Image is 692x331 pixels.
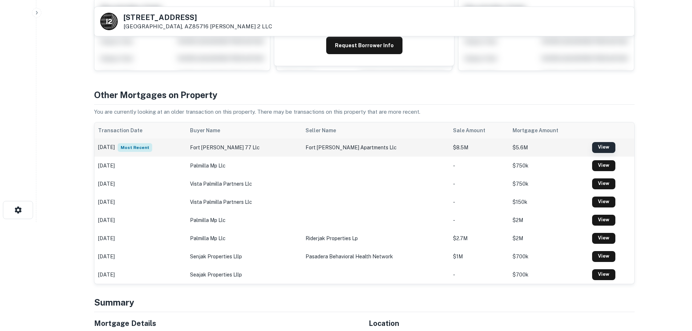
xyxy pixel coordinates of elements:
th: Transaction Date [94,122,186,138]
a: View [592,215,615,226]
p: You are currently looking at an older transaction on this property. There may be transactions on ... [94,108,635,116]
td: vista palmilla partners llc [186,193,302,211]
th: Mortgage Amount [509,122,588,138]
td: [DATE] [94,138,186,157]
td: pasadera behavioral health network [302,247,449,266]
th: Seller Name [302,122,449,138]
td: - [449,193,509,211]
p: [GEOGRAPHIC_DATA], AZ85716 [124,23,272,30]
td: $700k [509,247,588,266]
td: - [449,211,509,229]
td: [DATE] [94,157,186,175]
a: View [592,178,615,189]
td: fort [PERSON_NAME] apartments llc [302,138,449,157]
a: View [592,251,615,262]
td: - [449,175,509,193]
td: $2M [509,229,588,247]
td: palmilla mp llc [186,229,302,247]
td: [DATE] [94,266,186,284]
a: View [592,160,615,171]
td: $700k [509,266,588,284]
td: $8.5M [449,138,509,157]
td: - [449,266,509,284]
a: View [592,142,615,153]
a: [PERSON_NAME] 2 LLC [210,23,272,29]
td: [DATE] [94,229,186,247]
h4: Summary [94,296,635,309]
a: View [592,269,615,280]
td: [DATE] [94,175,186,193]
td: $1M [449,247,509,266]
h5: [STREET_ADDRESS] [124,14,272,21]
td: $150k [509,193,588,211]
h5: Mortgage Details [94,318,360,329]
td: - [449,157,509,175]
td: fort [PERSON_NAME] 77 llc [186,138,302,157]
td: $2.7M [449,229,509,247]
td: $750k [509,157,588,175]
td: palmilla mp llc [186,157,302,175]
td: [DATE] [94,193,186,211]
td: $750k [509,175,588,193]
a: View [592,233,615,244]
iframe: Chat Widget [656,273,692,308]
th: Sale Amount [449,122,509,138]
p: I 2 [106,17,112,27]
td: $5.6M [509,138,588,157]
h5: Location [369,318,635,329]
td: vista palmilla partners llc [186,175,302,193]
h4: Other Mortgages on Property [94,88,635,101]
td: riderjak properties lp [302,229,449,247]
td: [DATE] [94,247,186,266]
td: seajak properties lllp [186,266,302,284]
span: Most Recent [118,143,152,152]
td: $2M [509,211,588,229]
td: [DATE] [94,211,186,229]
button: Request Borrower Info [326,37,402,54]
a: View [592,197,615,207]
th: Buyer Name [186,122,302,138]
td: palmilla mp llc [186,211,302,229]
td: senjak properties lllp [186,247,302,266]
